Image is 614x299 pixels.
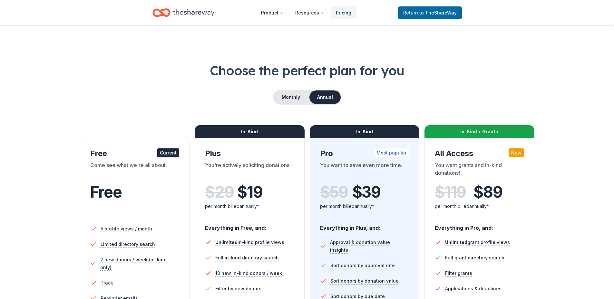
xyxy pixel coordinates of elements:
div: Free [90,148,180,159]
button: Annual [309,90,341,104]
div: You're actively soliciting donations. [205,161,294,179]
div: Come see what we're all about. [90,161,180,179]
div: Current [157,148,179,157]
div: You want grants and in-kind donations! [435,161,524,179]
a: Pricing [331,6,356,19]
span: $ 19 [237,183,262,201]
a: Home [152,5,214,20]
span: Filter by new donors [215,285,261,293]
div: In-Kind [310,125,420,138]
span: in-kind profile views [215,239,284,245]
div: In-Kind + Grants [424,125,534,138]
div: Everything in Pro, and: [435,219,524,232]
a: Returnto TheShareWay [398,6,462,19]
button: Monthly [274,90,308,104]
div: In-Kind [195,125,305,138]
span: Free [90,182,122,201]
div: per month billed annually* [435,202,524,210]
div: Plus [205,148,294,159]
div: All Access [435,148,524,159]
span: 2 new donors / week (in-kind only) [100,256,179,271]
div: Everything in Free, and: [205,219,294,232]
button: Product [256,6,289,19]
span: Full in-kind directory search [215,254,279,262]
div: per month billed annually* [320,202,409,210]
span: Approval & donation value insights [330,238,409,254]
span: Applications & deadlines [445,285,502,293]
button: Resources [290,6,329,19]
span: $ 89 [473,183,502,201]
span: Track [101,279,113,287]
div: Pro [320,148,409,159]
span: Full grant directory search [445,254,504,262]
span: Unlimited [445,239,467,245]
span: 10 new in-kind donors / week [215,269,282,277]
span: Unlimited [215,239,238,245]
div: Most popular [374,148,409,157]
span: 5 profile views / month [101,225,152,233]
span: Return [403,9,457,17]
span: Filter grants [445,269,472,277]
div: You want to save even more time. [320,161,409,179]
nav: Main [256,5,356,20]
span: to TheShareWay [419,10,457,15]
span: Limited directory search [101,240,155,248]
span: Sort donors by approval rate [330,262,395,269]
span: Sort donors by donation value [330,277,399,285]
div: per month billed annually* [205,202,294,210]
div: Everything in Plus, and: [320,219,409,232]
span: $ 39 [352,183,381,201]
div: New [509,148,524,157]
h1: Choose the perfect plan for you [26,61,588,79]
span: grant profile views [445,239,510,245]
